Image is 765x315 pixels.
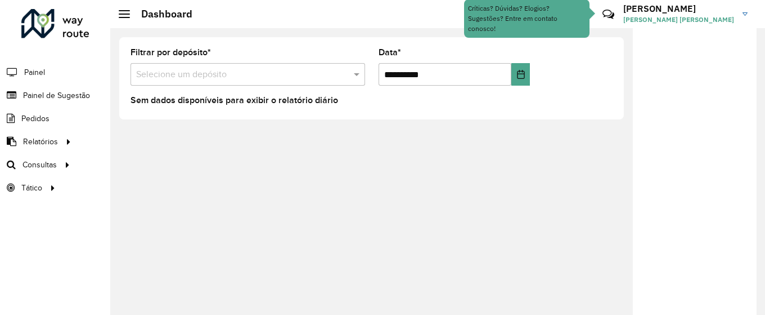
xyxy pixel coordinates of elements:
h2: Dashboard [130,8,192,20]
span: Painel [24,66,45,78]
h3: [PERSON_NAME] [623,3,734,14]
span: [PERSON_NAME] [PERSON_NAME] [623,15,734,25]
label: Data [379,46,401,59]
label: Sem dados disponíveis para exibir o relatório diário [130,94,338,107]
span: Consultas [22,159,57,171]
button: Choose Date [511,63,530,86]
a: Contato Rápido [596,2,620,26]
span: Tático [21,182,42,194]
label: Filtrar por depósito [130,46,211,59]
span: Pedidos [21,113,49,125]
span: Relatórios [23,136,58,148]
span: Painel de Sugestão [23,90,90,101]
